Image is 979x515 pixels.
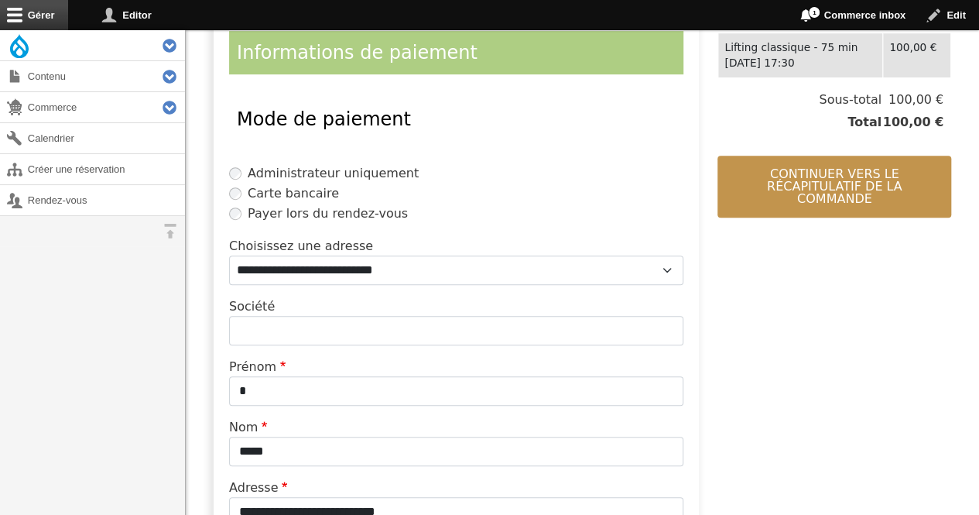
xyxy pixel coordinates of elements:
label: Prénom [229,358,289,376]
span: 1 [808,6,820,19]
span: Mode de paiement [237,108,411,130]
label: Choisissez une adresse [229,237,373,256]
label: Carte bancaire [248,184,339,203]
span: 100,00 € [881,91,943,109]
td: 100,00 € [883,33,951,77]
span: Informations de paiement [237,42,478,64]
label: Payer lors du rendez-vous [248,204,408,223]
button: Continuer vers le récapitulatif de la commande [717,156,951,218]
label: Administrateur uniquement [248,164,419,183]
time: [DATE] 17:30 [724,57,794,69]
button: Orientation horizontale [155,216,185,246]
span: 100,00 € [881,113,943,132]
span: Sous-total [819,91,881,109]
label: Adresse [229,479,291,497]
label: Société [229,297,275,316]
div: Lifting classique - 75 min [724,39,876,56]
label: Nom [229,418,271,437]
span: Total [847,113,881,132]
